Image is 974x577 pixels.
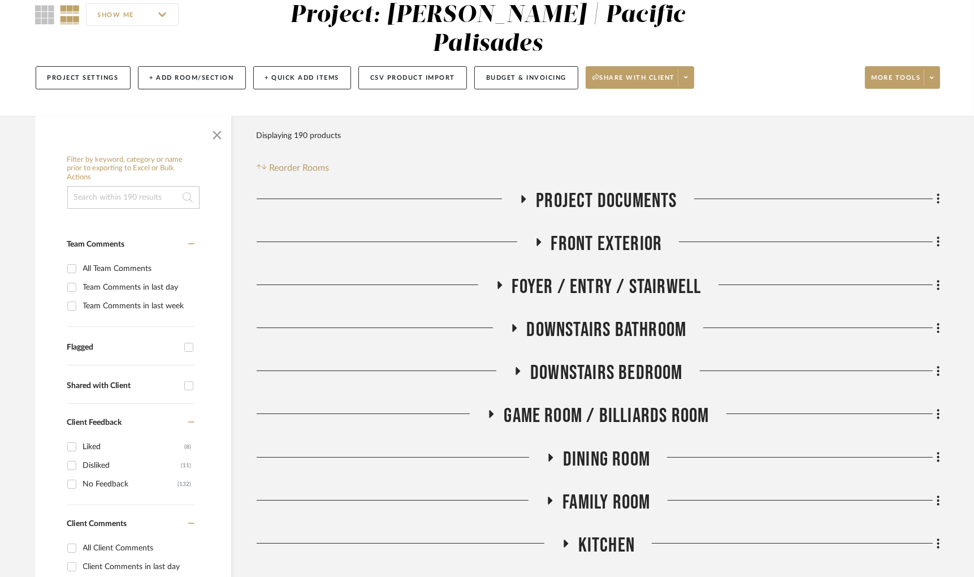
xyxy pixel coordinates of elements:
[67,419,122,427] span: Client Feedback
[474,66,578,89] button: Budget & Invoicing
[562,490,650,515] span: Family Room
[83,260,192,278] div: All Team Comments
[83,457,181,475] div: Disliked
[83,539,192,557] div: All Client Comments
[257,124,341,147] div: Displaying 190 products
[563,447,650,472] span: Dining Room
[586,66,694,89] button: Share with client
[551,232,663,256] span: Front Exterior
[36,66,131,89] button: Project Settings
[530,361,683,385] span: Downstairs Bedroom
[83,558,192,576] div: Client Comments in last day
[257,161,330,175] button: Reorder Rooms
[504,404,709,428] span: Game Room / Billiards Room
[67,381,179,391] div: Shared with Client
[527,318,687,342] span: Downstairs Bathroom
[67,186,200,209] input: Search within 190 results
[865,66,940,89] button: More tools
[536,189,677,213] span: Project Documents
[181,457,192,475] div: (11)
[206,122,228,144] button: Close
[185,438,192,456] div: (8)
[83,438,185,456] div: Liked
[67,343,179,352] div: Flagged
[592,74,675,91] span: Share with client
[290,3,685,56] div: Project: [PERSON_NAME] | Pacific Palisades
[512,275,702,299] span: Foyer / Entry / Stairwell
[269,161,329,175] span: Reorder Rooms
[83,297,192,315] div: Team Comments in last week
[578,533,635,558] span: Kitchen
[67,240,125,248] span: Team Comments
[83,278,192,296] div: Team Comments in last day
[358,66,467,89] button: CSV Product Import
[67,520,127,528] span: Client Comments
[178,475,192,493] div: (132)
[872,74,921,91] span: More tools
[138,66,246,89] button: + Add Room/Section
[83,475,178,493] div: No Feedback
[253,66,352,89] button: + Quick Add Items
[67,156,200,182] h6: Filter by keyword, category or name prior to exporting to Excel or Bulk Actions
